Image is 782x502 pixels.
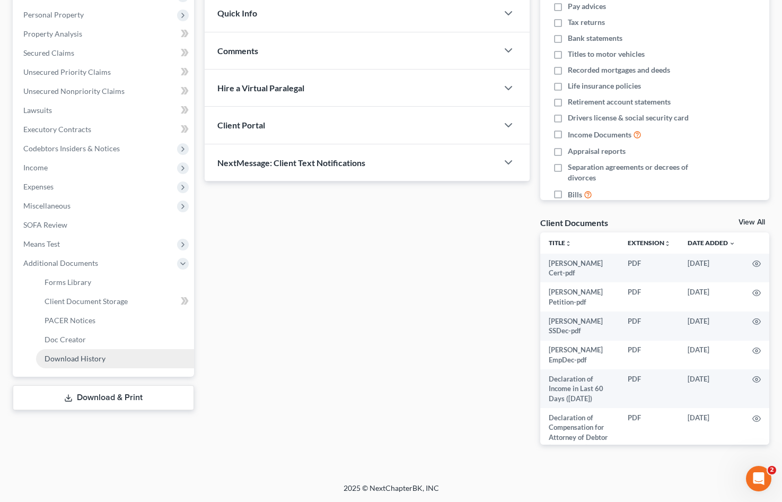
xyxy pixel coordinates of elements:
span: 2 [768,466,776,474]
td: [DATE] [679,311,744,341]
span: Bills [568,189,582,200]
span: Expenses [23,182,54,191]
span: Client Document Storage [45,297,128,306]
span: Download History [45,354,106,363]
a: Doc Creator [36,330,194,349]
a: Lawsuits [15,101,194,120]
a: Forms Library [36,273,194,292]
span: Personal Property [23,10,84,19]
span: Appraisal reports [568,146,626,157]
a: Property Analysis [15,24,194,44]
span: Unsecured Nonpriority Claims [23,86,125,96]
a: Download History [36,349,194,368]
td: [PERSON_NAME] Petition-pdf [540,282,619,311]
span: Comments [217,46,258,56]
span: Executory Contracts [23,125,91,134]
td: [DATE] [679,408,744,466]
td: Declaration of Compensation for Attorney of Debtor (Form 2090) ([DATE]) [540,408,619,466]
td: [DATE] [679,341,744,370]
span: Hire a Virtual Paralegal [217,83,304,93]
i: unfold_more [664,240,671,247]
a: Client Document Storage [36,292,194,311]
span: Miscellaneous [23,201,71,210]
span: Separation agreements or decrees of divorces [568,162,703,183]
span: Retirement account statements [568,97,671,107]
span: Property Analysis [23,29,82,38]
td: [PERSON_NAME] Cert-pdf [540,254,619,283]
span: Secured Claims [23,48,74,57]
div: Client Documents [540,217,608,228]
a: Unsecured Priority Claims [15,63,194,82]
a: PACER Notices [36,311,194,330]
a: SOFA Review [15,215,194,235]
span: Bank statements [568,33,622,44]
span: Unsecured Priority Claims [23,67,111,76]
td: PDF [619,369,679,408]
td: [DATE] [679,254,744,283]
span: Income Documents [568,129,631,140]
span: Recorded mortgages and deeds [568,65,670,75]
span: Tax returns [568,17,605,28]
span: Additional Documents [23,258,98,267]
td: PDF [619,311,679,341]
i: expand_more [729,240,735,247]
span: SOFA Review [23,220,67,229]
a: Executory Contracts [15,120,194,139]
iframe: Intercom live chat [746,466,771,491]
span: Doc Creator [45,335,86,344]
span: Quick Info [217,8,257,18]
div: 2025 © NextChapterBK, INC [89,483,693,502]
span: Codebtors Insiders & Notices [23,144,120,153]
a: Secured Claims [15,44,194,63]
a: Date Added expand_more [688,239,735,247]
span: Pay advices [568,1,606,12]
span: Income [23,163,48,172]
td: [DATE] [679,282,744,311]
a: Extensionunfold_more [628,239,671,247]
td: PDF [619,408,679,466]
td: PDF [619,341,679,370]
a: View All [739,219,765,226]
span: Drivers license & social security card [568,112,689,123]
span: Client Portal [217,120,265,130]
td: [PERSON_NAME] SSDec-pdf [540,311,619,341]
i: unfold_more [565,240,572,247]
a: Download & Print [13,385,194,410]
td: Declaration of Income in Last 60 Days ([DATE]) [540,369,619,408]
td: PDF [619,254,679,283]
span: NextMessage: Client Text Notifications [217,158,365,168]
span: Life insurance policies [568,81,641,91]
a: Titleunfold_more [549,239,572,247]
span: Means Test [23,239,60,248]
span: Forms Library [45,278,91,287]
td: PDF [619,282,679,311]
td: [PERSON_NAME] EmpDec-pdf [540,341,619,370]
span: PACER Notices [45,316,95,325]
span: Lawsuits [23,106,52,115]
span: Titles to motor vehicles [568,49,645,59]
a: Unsecured Nonpriority Claims [15,82,194,101]
td: [DATE] [679,369,744,408]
